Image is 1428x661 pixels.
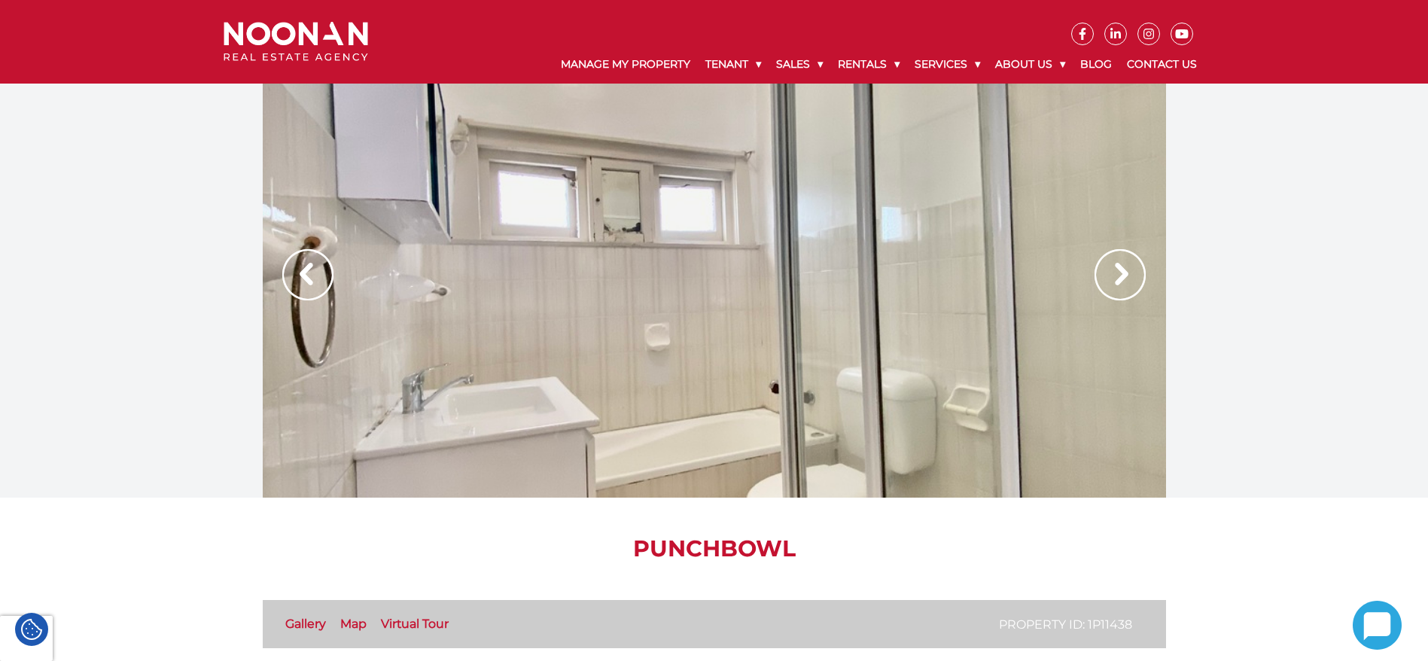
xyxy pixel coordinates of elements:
p: Property ID: 1P11438 [999,615,1132,634]
div: Cookie Settings [15,613,48,646]
img: Arrow slider [1095,249,1146,300]
a: About Us [988,45,1073,84]
a: Manage My Property [553,45,698,84]
h1: Punchbowl [263,535,1166,562]
a: Rentals [830,45,907,84]
a: Contact Us [1119,45,1204,84]
img: Noonan Real Estate Agency [224,22,368,62]
a: Services [907,45,988,84]
a: Tenant [698,45,769,84]
img: Arrow slider [282,249,333,300]
a: Blog [1073,45,1119,84]
a: Virtual Tour [381,617,449,631]
a: Map [340,617,367,631]
a: Sales [769,45,830,84]
a: Gallery [285,617,326,631]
